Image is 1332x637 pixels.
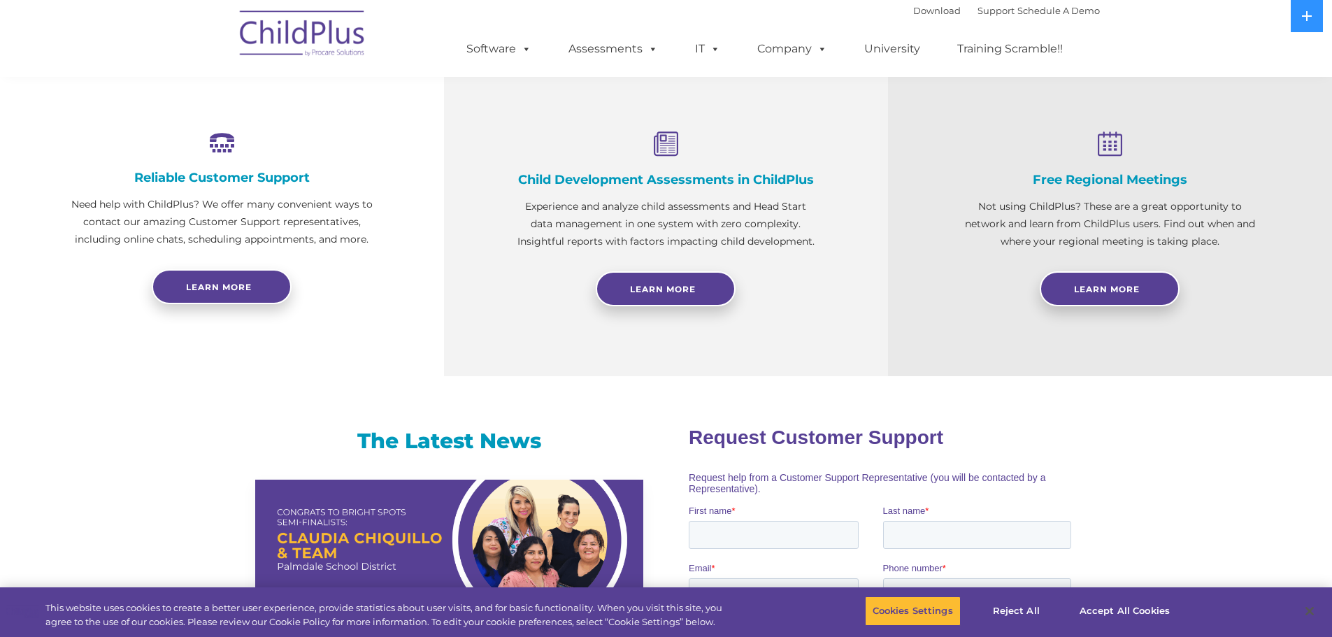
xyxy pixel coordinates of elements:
a: Assessments [554,35,672,63]
span: Learn More [630,284,696,294]
a: IT [681,35,734,63]
a: Schedule A Demo [1017,5,1100,16]
a: Software [452,35,545,63]
p: Not using ChildPlus? These are a great opportunity to network and learn from ChildPlus users. Fin... [958,198,1262,250]
font: | [913,5,1100,16]
div: This website uses cookies to create a better user experience, provide statistics about user visit... [45,601,733,629]
img: ChildPlus by Procare Solutions [233,1,373,71]
button: Cookies Settings [865,596,961,626]
h4: Child Development Assessments in ChildPlus [514,172,818,187]
a: Download [913,5,961,16]
span: Learn More [1074,284,1140,294]
a: Company [743,35,841,63]
button: Accept All Cookies [1072,596,1177,626]
span: Phone number [194,150,254,160]
button: Reject All [973,596,1060,626]
h4: Free Regional Meetings [958,172,1262,187]
a: University [850,35,934,63]
h4: Reliable Customer Support [70,170,374,185]
span: Learn more [186,282,252,292]
p: Experience and analyze child assessments and Head Start data management in one system with zero c... [514,198,818,250]
a: Support [977,5,1015,16]
a: Learn more [152,269,292,304]
button: Close [1294,596,1325,627]
p: Need help with ChildPlus? We offer many convenient ways to contact our amazing Customer Support r... [70,196,374,248]
a: Learn More [1040,271,1180,306]
h3: The Latest News [255,427,643,455]
a: Learn More [596,271,736,306]
a: Training Scramble!! [943,35,1077,63]
span: Last name [194,92,237,103]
